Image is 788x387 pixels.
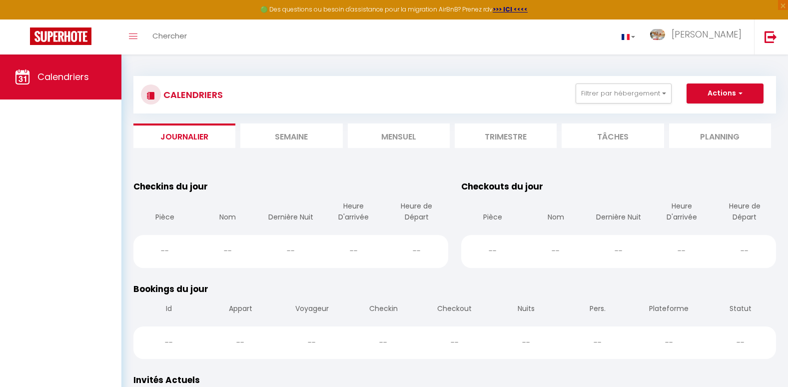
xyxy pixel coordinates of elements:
div: -- [705,326,776,359]
th: Dernière Nuit [259,193,322,232]
li: Trimestre [455,123,557,148]
a: ... [PERSON_NAME] [643,19,754,54]
span: Bookings du jour [133,283,208,295]
th: Heure de Départ [385,193,448,232]
div: -- [133,235,196,267]
span: [PERSON_NAME] [672,28,742,40]
span: Checkins du jour [133,180,208,192]
th: Pièce [133,193,196,232]
th: Nuits [490,295,562,324]
img: logout [765,30,777,43]
th: Pièce [461,193,524,232]
li: Planning [669,123,771,148]
div: -- [133,326,205,359]
div: -- [419,326,491,359]
th: Pers. [562,295,633,324]
li: Semaine [240,123,342,148]
span: Checkouts du jour [461,180,543,192]
li: Tâches [562,123,664,148]
div: -- [385,235,448,267]
th: Appart [205,295,276,324]
th: Plateforme [633,295,705,324]
img: Super Booking [30,27,91,45]
div: -- [348,326,419,359]
button: Actions [687,83,764,103]
div: -- [205,326,276,359]
div: -- [713,235,776,267]
a: >>> ICI <<<< [493,5,528,13]
li: Journalier [133,123,235,148]
div: -- [322,235,385,267]
div: -- [276,326,348,359]
th: Heure de Départ [713,193,776,232]
th: Heure D'arrivée [650,193,713,232]
span: Chercher [152,30,187,41]
div: -- [461,235,524,267]
span: Invités Actuels [133,374,200,386]
th: Statut [705,295,776,324]
a: Chercher [145,19,194,54]
span: Calendriers [37,70,89,83]
th: Id [133,295,205,324]
th: Checkin [348,295,419,324]
div: -- [633,326,705,359]
th: Heure D'arrivée [322,193,385,232]
li: Mensuel [348,123,450,148]
div: -- [562,326,633,359]
th: Checkout [419,295,491,324]
img: ... [650,29,665,40]
th: Dernière Nuit [587,193,650,232]
div: -- [490,326,562,359]
div: -- [196,235,259,267]
div: -- [650,235,713,267]
th: Nom [524,193,587,232]
button: Filtrer par hébergement [576,83,672,103]
th: Voyageur [276,295,348,324]
th: Nom [196,193,259,232]
div: -- [524,235,587,267]
h3: CALENDRIERS [161,83,223,106]
div: -- [587,235,650,267]
div: -- [259,235,322,267]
